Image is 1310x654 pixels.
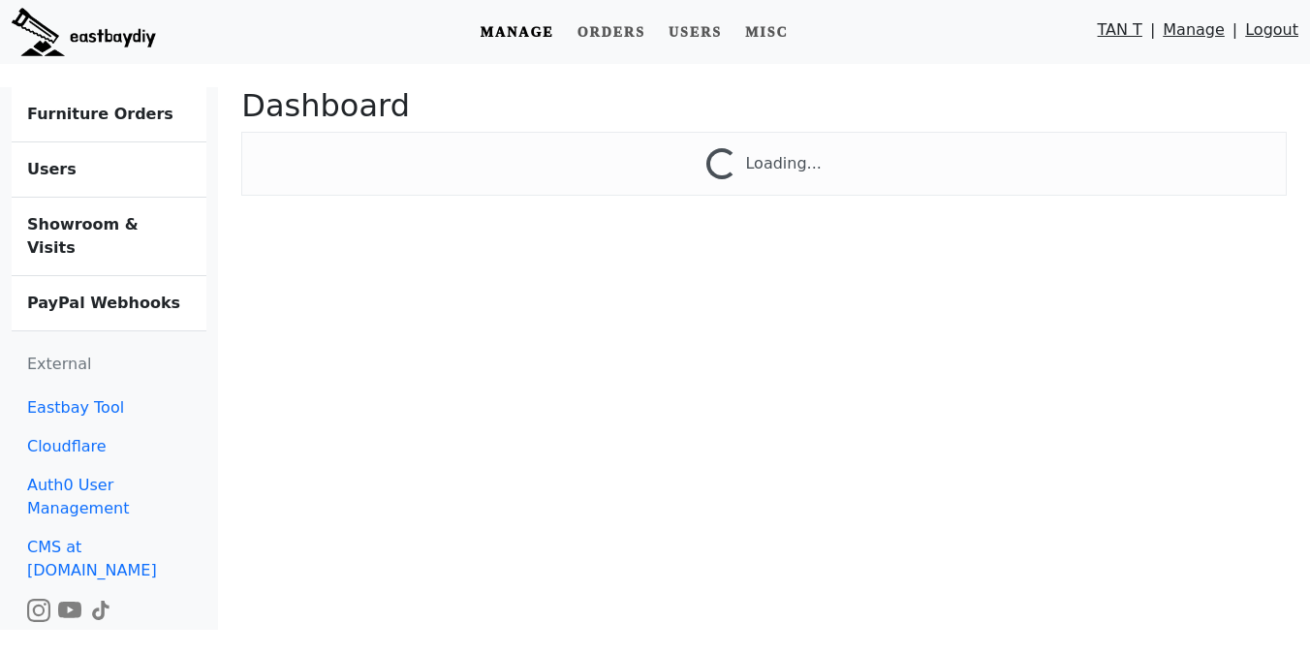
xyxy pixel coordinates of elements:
span: | [1150,18,1155,50]
a: Furniture Orders [12,87,206,142]
a: Cloudflare [12,427,206,466]
b: Users [27,160,77,178]
a: Users [661,15,730,50]
a: CMS at [DOMAIN_NAME] [12,528,206,590]
a: Watch the build video or pictures on TikTok [89,600,112,618]
a: Logout [1245,18,1298,50]
span: External [27,355,91,373]
a: Watch the build video or pictures on YouTube [58,600,81,618]
div: Loading... [745,152,821,179]
a: Manage [473,15,562,50]
a: Users [12,142,206,198]
b: Furniture Orders [27,105,173,123]
a: Eastbay Tool [12,389,206,427]
a: Showroom & Visits [12,198,206,276]
img: eastbaydiy [12,8,156,56]
a: Manage [1163,18,1225,50]
a: Watch the build video or pictures on Instagram [27,600,50,618]
a: Misc [737,15,796,50]
a: Auth0 User Management [12,466,206,528]
b: PayPal Webhooks [27,294,180,312]
b: Showroom & Visits [27,215,139,257]
a: TAN T [1098,18,1142,50]
span: | [1232,18,1237,50]
h2: Dashboard [241,87,1287,124]
a: Orders [570,15,653,50]
a: PayPal Webhooks [12,276,206,330]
